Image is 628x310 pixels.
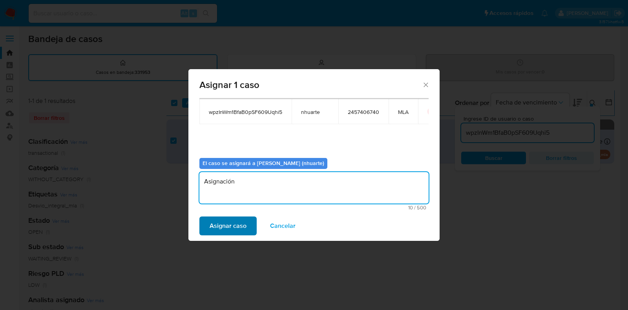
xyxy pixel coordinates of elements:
span: Cancelar [270,217,296,235]
button: Cerrar ventana [422,81,429,88]
button: icon-button [427,107,437,116]
span: 2457406740 [348,108,379,116]
span: Máximo 500 caracteres [202,205,426,210]
span: Asignar 1 caso [199,80,422,90]
textarea: Asignación [199,172,429,204]
span: Asignar caso [210,217,246,235]
span: MLA [398,108,409,116]
span: wpzInWm1BfaB0pSF609Uqhi5 [209,108,282,116]
div: assign-modal [188,69,440,241]
button: Asignar caso [199,216,257,235]
b: El caso se asignará a [PERSON_NAME] (nhuarte) [203,159,324,167]
span: nhuarte [301,108,329,116]
button: Cancelar [260,216,306,235]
